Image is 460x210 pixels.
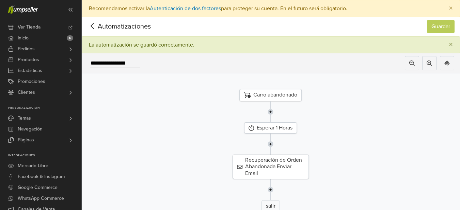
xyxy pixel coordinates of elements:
img: line-7960e5f4d2b50ad2986e.svg [268,179,273,200]
p: Integraciones [8,154,81,158]
span: Automatizaciones [87,21,140,32]
span: × [449,3,453,13]
span: Inicio [18,33,29,43]
span: Promociones [18,76,45,87]
span: Estadísticas [18,65,42,76]
div: Recuperación de Orden Abandonada Enviar Email [233,155,309,179]
p: Personalización [8,106,81,110]
img: line-7960e5f4d2b50ad2986e.svg [268,101,273,122]
button: Guardar [427,20,455,33]
span: Google Commerce [18,182,58,193]
span: WhatsApp Commerce [18,193,64,204]
span: Mercado Libre [18,160,48,171]
a: Autenticación de dos factores [150,5,221,12]
div: Carro abandonado [239,89,302,101]
span: Navegación [18,124,43,135]
span: Temas [18,113,31,124]
span: 6 [67,35,73,41]
span: Productos [18,54,39,65]
div: La automatización se guardó correctamente. [89,41,194,48]
button: Close [442,0,460,17]
span: Pedidos [18,43,35,54]
span: × [449,40,453,50]
span: Facebook & Instagram [18,171,65,182]
div: Esperar 1 Horas [244,122,297,134]
span: Páginas [18,135,34,145]
span: Ver Tienda [18,22,41,33]
img: line-7960e5f4d2b50ad2986e.svg [268,134,273,155]
span: Clientes [18,87,35,98]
